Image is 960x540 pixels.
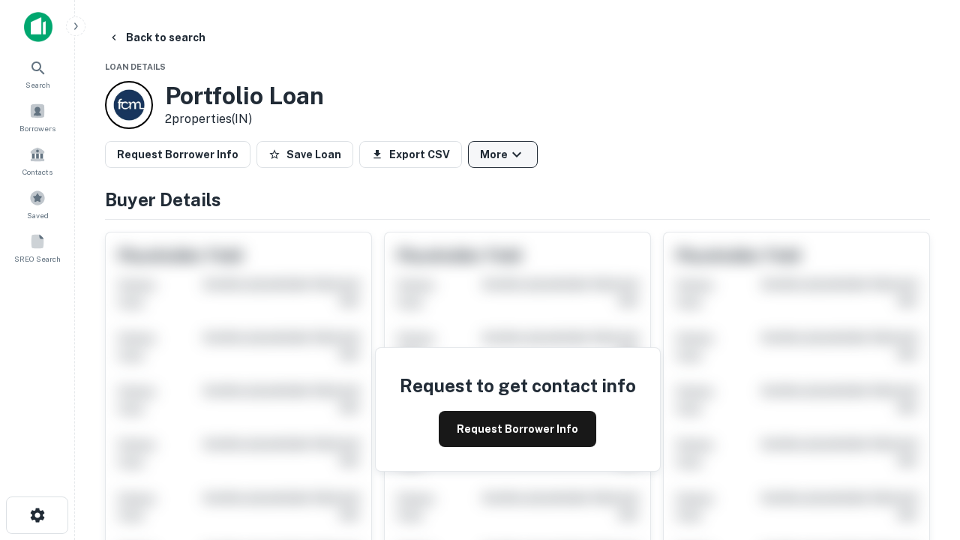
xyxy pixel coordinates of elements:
[105,186,930,213] h4: Buyer Details
[14,253,61,265] span: SREO Search
[359,141,462,168] button: Export CSV
[256,141,353,168] button: Save Loan
[165,82,324,110] h3: Portfolio Loan
[105,62,166,71] span: Loan Details
[102,24,211,51] button: Back to search
[4,97,70,137] a: Borrowers
[27,209,49,221] span: Saved
[22,166,52,178] span: Contacts
[4,227,70,268] a: SREO Search
[165,110,324,128] p: 2 properties (IN)
[4,53,70,94] a: Search
[468,141,538,168] button: More
[4,184,70,224] a: Saved
[439,411,596,447] button: Request Borrower Info
[400,372,636,399] h4: Request to get contact info
[105,141,250,168] button: Request Borrower Info
[4,140,70,181] a: Contacts
[885,420,960,492] iframe: Chat Widget
[25,79,50,91] span: Search
[24,12,52,42] img: capitalize-icon.png
[19,122,55,134] span: Borrowers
